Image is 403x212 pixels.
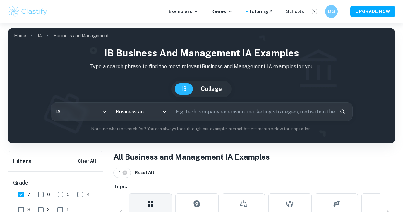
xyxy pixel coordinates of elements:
button: DG [325,5,338,18]
h1: IB Business and Management IA examples [13,46,390,60]
a: Tutoring [249,8,273,15]
p: Exemplars [169,8,198,15]
p: Type a search phrase to find the most relevant Business and Management IA examples for you [13,63,390,70]
button: Search [337,106,348,117]
h1: All Business and Management IA Examples [113,151,395,163]
div: 7 [113,168,131,178]
a: IA [38,31,42,40]
p: Review [211,8,233,15]
h6: Filters [13,157,32,166]
h6: Topic [113,183,395,191]
button: Help and Feedback [309,6,320,17]
p: Not sure what to search for? You can always look through our example Internal Assessments below f... [13,126,390,132]
input: E.g. tech company expansion, marketing strategies, motivation theories... [171,103,335,121]
span: 5 [67,191,70,198]
span: 4 [87,191,90,198]
button: Reset All [133,168,156,178]
a: Schools [286,8,304,15]
button: Clear All [76,157,98,166]
h6: DG [328,8,335,15]
button: UPGRADE NOW [350,6,395,17]
div: IA [51,103,111,121]
span: 6 [47,191,50,198]
button: Open [160,107,169,116]
p: Business and Management [54,32,109,39]
span: 7 [118,169,123,176]
button: College [194,83,228,95]
img: profile cover [8,28,395,143]
a: Home [14,31,26,40]
h6: Grade [13,179,98,187]
span: 7 [27,191,30,198]
img: Clastify logo [8,5,48,18]
button: IB [175,83,193,95]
